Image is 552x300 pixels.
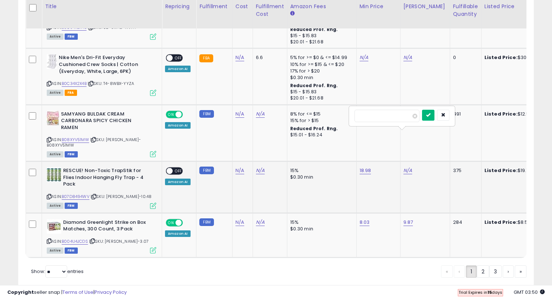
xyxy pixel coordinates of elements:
div: $20.01 - $21.68 [290,39,351,45]
b: Reduced Prof. Rng. [290,125,338,132]
a: N/A [256,110,265,118]
a: B0C34X2X4B [62,81,87,87]
a: Privacy Policy [95,289,127,296]
div: Title [45,3,159,10]
small: FBM [199,110,214,118]
div: Repricing [165,3,193,10]
span: All listings currently available for purchase on Amazon [47,151,64,157]
a: 2 [477,265,489,278]
div: Cost [235,3,250,10]
b: 15 [487,289,492,295]
span: Trial Expires in days [459,289,502,295]
span: | SKU: [PERSON_NAME]-3.07 [89,238,149,244]
div: $8.59 [484,219,545,226]
div: $15 - $15.83 [290,89,351,95]
div: $15.01 - $16.24 [290,132,351,138]
a: 3 [489,265,502,278]
div: 284 [453,219,476,226]
span: FBM [65,248,78,254]
b: Reduced Prof. Rng. [290,82,338,89]
div: 15% for > $15 [290,117,351,124]
div: Amazon AI [165,66,191,72]
a: N/A [360,54,368,61]
img: 51rdt6yt5GL._SL40_.jpg [47,111,59,125]
div: 17% for > $20 [290,68,351,74]
span: FBM [65,34,78,40]
span: OFF [173,168,184,174]
div: 15% [290,167,351,174]
a: 18.98 [360,167,371,174]
a: N/A [256,219,265,226]
div: ASIN: [47,167,156,208]
span: | SKU: [PERSON_NAME]-B08XYV51MW [47,137,141,148]
small: FBM [199,167,214,174]
div: ASIN: [47,111,156,157]
div: 15% [290,219,351,226]
small: FBM [199,218,214,226]
span: FBA [65,90,77,96]
b: Listed Price: [484,54,518,61]
div: $19.79 [484,167,545,174]
small: Amazon Fees. [290,10,295,17]
a: N/A [256,167,265,174]
div: seller snap | | [7,289,127,296]
strong: Copyright [7,289,34,296]
small: FBA [199,54,213,62]
b: Diamond Greenlight Strike on Box Matches, 300 Count, 3 Pack [63,219,152,234]
a: 8.03 [360,219,370,226]
a: Terms of Use [62,289,93,296]
div: 491 [453,111,476,117]
div: $0.30 min [290,74,351,81]
div: $0.30 min [290,226,351,232]
div: Fulfillable Quantity [453,3,478,18]
div: Amazon Fees [290,3,353,10]
div: Listed Price [484,3,548,10]
div: Fulfillment [199,3,229,10]
div: 10% for >= $15 & <= $20 [290,61,351,68]
span: All listings currently available for purchase on Amazon [47,34,64,40]
span: All listings currently available for purchase on Amazon [47,203,64,209]
b: Reduced Prof. Rng. [290,26,338,32]
b: Nike Men's Dri-Fit Everyday Cushioned Crew Socks | Cotton (Everyday, White, Large, 6PK) [59,54,147,77]
div: Amazon AI [165,230,191,237]
a: N/A [403,167,412,174]
img: 61PKAMGclbL._SL40_.jpg [47,167,61,182]
div: $0.30 min [290,174,351,180]
a: N/A [235,110,244,118]
div: $20.01 - $21.68 [290,95,351,101]
span: ON [166,111,176,117]
span: OFF [173,55,184,61]
span: OFF [182,219,193,226]
span: » [520,268,522,275]
div: [PERSON_NAME] [403,3,447,10]
div: $12.51 [484,111,545,117]
a: N/A [235,54,244,61]
img: 413hrCPgCFL._SL40_.jpg [47,219,61,234]
div: ASIN: [47,219,156,253]
span: 2025-09-17 03:50 GMT [514,289,545,296]
span: | SKU: T4-8WBX-YYZA [88,81,134,86]
span: Show: entries [31,268,84,275]
span: FBM [65,203,78,209]
span: OFF [182,111,193,117]
a: B07D8494WV [62,194,89,200]
div: Amazon AI [165,179,191,185]
span: FBM [65,151,78,157]
b: SAMYANG BULDAK CREAM CARBONARA SPICY CHICKEN RAMEN [61,111,150,133]
div: Min Price [360,3,397,10]
div: $15 - $15.83 [290,33,351,39]
span: › [507,268,509,275]
div: 375 [453,167,476,174]
span: ON [166,219,176,226]
img: 610El9rPa2L._SL40_.jpg [47,54,57,69]
div: Fulfillment Cost [256,3,284,18]
a: 1 [466,265,477,278]
a: 9.87 [403,219,413,226]
b: Listed Price: [484,219,518,226]
div: 0 [453,54,476,61]
div: 6.6 [256,54,281,61]
a: N/A [235,219,244,226]
a: B004U4JCDS [62,238,88,245]
span: All listings currently available for purchase on Amazon [47,90,64,96]
div: ASIN: [47,54,156,95]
